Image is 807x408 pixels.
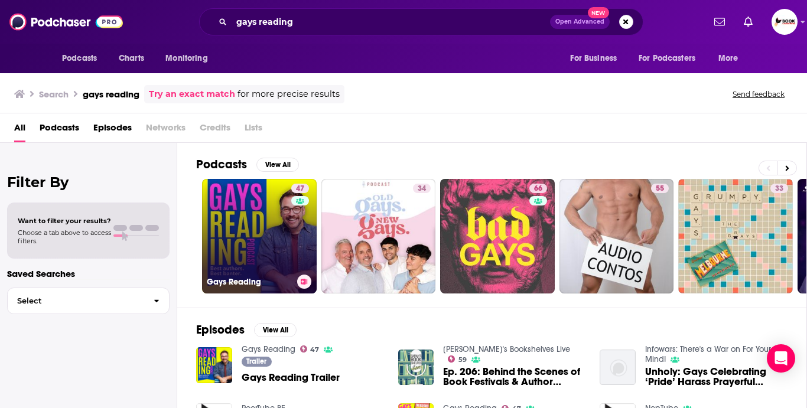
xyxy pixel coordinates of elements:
a: Unholy: Gays Celebrating ‘Pride’ Harass Prayerful Christian Reading Bible [645,367,788,387]
img: Gays Reading Trailer [196,347,232,383]
span: New [588,7,609,18]
span: Logged in as BookLaunchers [772,9,798,35]
button: Select [7,288,170,314]
button: open menu [562,47,632,70]
h2: Filter By [7,174,170,191]
button: View All [256,158,299,172]
a: 55 [651,184,669,193]
a: Gays Reading Trailer [242,373,340,383]
span: 55 [656,183,664,195]
a: 47 [291,184,309,193]
span: 47 [310,347,319,352]
span: Monitoring [165,50,207,67]
span: Select [8,297,144,305]
span: Trailer [246,358,266,365]
span: Open Advanced [555,19,604,25]
span: For Business [570,50,617,67]
h2: Podcasts [196,157,247,172]
a: 66 [529,184,547,193]
span: Podcasts [62,50,97,67]
a: Charts [111,47,151,70]
span: 66 [534,183,542,195]
h3: gays reading [83,89,139,100]
a: All [14,118,25,142]
span: 34 [418,183,426,195]
button: open menu [631,47,712,70]
button: Show profile menu [772,9,798,35]
span: Ep. 206: Behind the Scenes of Book Festivals & Author Interviews with [PERSON_NAME] (Host of the ... [443,367,585,387]
button: open menu [157,47,223,70]
span: for more precise results [237,87,340,101]
a: Sarah's Bookshelves Live [443,344,570,354]
a: 34 [321,179,436,293]
h3: Search [39,89,69,100]
span: Credits [200,118,230,142]
a: 66 [440,179,555,293]
a: 55 [559,179,674,293]
a: 47 [300,345,320,352]
a: EpisodesView All [196,322,297,337]
a: Show notifications dropdown [710,12,730,32]
button: open menu [710,47,753,70]
span: Lists [245,118,262,142]
a: PodcastsView All [196,157,299,172]
button: open menu [54,47,112,70]
button: Send feedback [729,89,788,99]
div: Search podcasts, credits, & more... [199,8,643,35]
a: 59 [448,355,467,363]
a: Podcasts [40,118,79,142]
a: 33 [770,184,788,193]
span: More [718,50,738,67]
span: Want to filter your results? [18,217,111,225]
span: 59 [458,357,467,363]
img: Unholy: Gays Celebrating ‘Pride’ Harass Prayerful Christian Reading Bible [600,350,636,386]
span: 47 [296,183,304,195]
a: Ep. 206: Behind the Scenes of Book Festivals & Author Interviews with Jason Blitman (Host of the ... [443,367,585,387]
h3: Gays Reading [207,277,292,287]
span: Choose a tab above to access filters. [18,229,111,245]
p: Saved Searches [7,268,170,279]
a: Gays Reading [242,344,295,354]
a: Infowars: There's a War on For Your Mind! [645,344,771,364]
h2: Episodes [196,322,245,337]
a: Show notifications dropdown [739,12,757,32]
a: 47Gays Reading [202,179,317,293]
img: Ep. 206: Behind the Scenes of Book Festivals & Author Interviews with Jason Blitman (Host of the ... [398,350,434,386]
span: Networks [146,118,186,142]
a: 33 [678,179,793,293]
img: Podchaser - Follow, Share and Rate Podcasts [9,11,123,33]
span: For Podcasters [639,50,695,67]
span: Charts [119,50,144,67]
img: User Profile [772,9,798,35]
a: Try an exact match [149,87,235,101]
span: 33 [775,183,783,195]
a: Episodes [93,118,132,142]
a: 34 [413,184,431,193]
div: Open Intercom Messenger [767,344,795,373]
input: Search podcasts, credits, & more... [232,12,550,31]
button: View All [254,323,297,337]
button: Open AdvancedNew [550,15,610,29]
span: Unholy: Gays Celebrating ‘Pride’ Harass Prayerful [DEMOGRAPHIC_DATA] Reading [DEMOGRAPHIC_DATA] [645,367,788,387]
